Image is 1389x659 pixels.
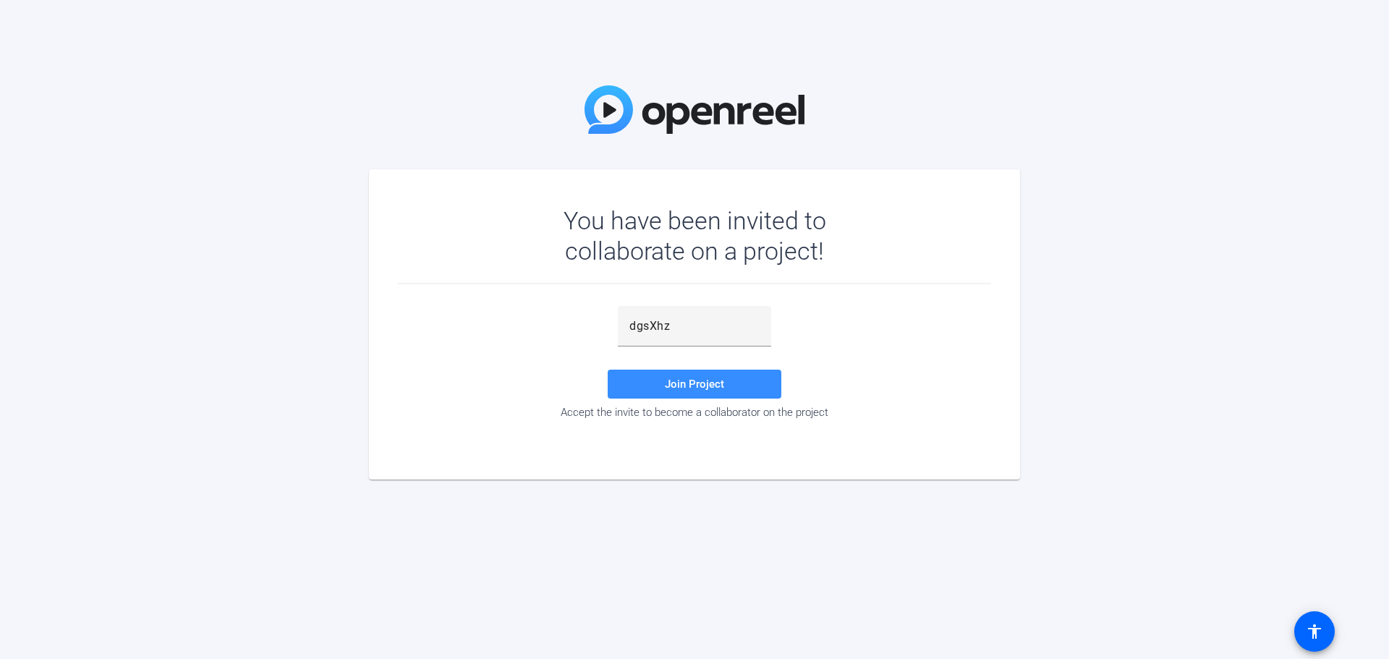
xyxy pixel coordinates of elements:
input: Password [629,318,760,335]
img: OpenReel Logo [585,85,804,134]
div: You have been invited to collaborate on a project! [522,205,868,266]
div: Accept the invite to become a collaborator on the project [398,406,991,419]
span: Join Project [665,378,724,391]
button: Join Project [608,370,781,399]
mat-icon: accessibility [1306,623,1323,640]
